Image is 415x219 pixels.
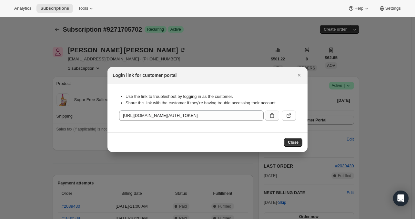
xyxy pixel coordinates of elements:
[14,6,31,11] span: Analytics
[284,138,302,147] button: Close
[78,6,88,11] span: Tools
[393,191,409,206] div: Open Intercom Messenger
[385,6,401,11] span: Settings
[74,4,98,13] button: Tools
[354,6,363,11] span: Help
[295,71,304,80] button: Close
[113,72,177,78] h2: Login link for customer portal
[36,4,73,13] button: Subscriptions
[10,4,35,13] button: Analytics
[40,6,69,11] span: Subscriptions
[126,100,296,106] li: Share this link with the customer if they’re having trouble accessing their account.
[344,4,373,13] button: Help
[375,4,405,13] button: Settings
[288,140,299,145] span: Close
[126,93,296,100] li: Use the link to troubleshoot by logging in as the customer.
